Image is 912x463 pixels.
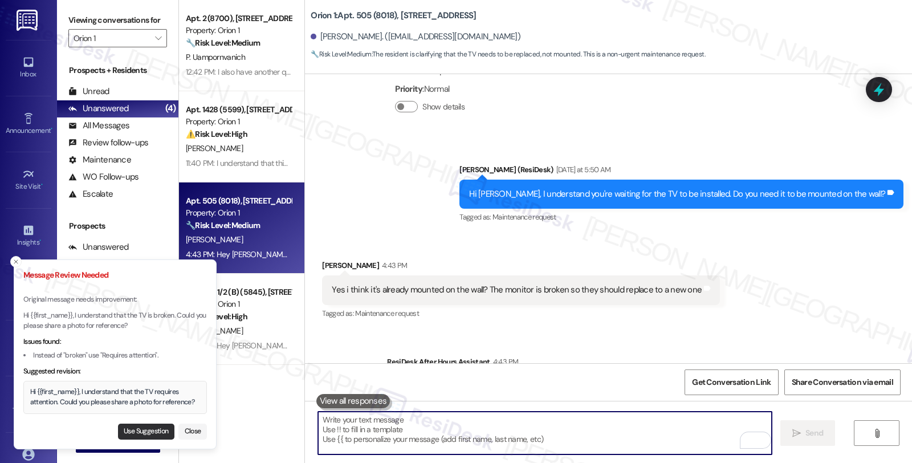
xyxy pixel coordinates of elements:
[553,164,611,176] div: [DATE] at 5:50 AM
[30,387,201,407] div: Hi {{first_name}}, I understand that the TV requires attention. Could you please share a photo fo...
[68,11,167,29] label: Viewing conversations for
[155,34,161,43] i: 
[68,86,109,98] div: Unread
[186,207,291,219] div: Property: Orion 1
[68,103,129,115] div: Unanswered
[17,10,40,31] img: ResiDesk Logo
[186,249,667,259] div: 4:43 PM: Hey [PERSON_NAME], we appreciate your text! We'll be back at 11AM to help you out. If th...
[186,38,260,48] strong: 🔧 Risk Level: Medium
[459,164,903,180] div: [PERSON_NAME] (ResiDesk)
[332,284,702,296] div: Yes i think it's already mounted on the wall? The monitor is broken so they should replace to a n...
[186,234,243,245] span: [PERSON_NAME]
[492,212,556,222] span: Maintenance request
[23,351,207,361] li: Instead of "broken" use "Requires attention".
[873,429,881,438] i: 
[311,48,705,60] span: : The resident is clarifying that the TV needs to be replaced, not mounted. This is a non-urgent ...
[322,305,720,322] div: Tagged as:
[41,181,43,189] span: •
[23,367,207,377] div: Suggested revision:
[186,129,247,139] strong: ⚠️ Risk Level: High
[692,376,771,388] span: Get Conversation Link
[780,420,836,446] button: Send
[23,295,207,305] p: Original message needs improvement:
[387,356,903,372] div: ResiDesk After Hours Assistant
[10,256,22,267] button: Close toast
[186,13,291,25] div: Apt. 2 (8700), [STREET_ADDRESS]
[186,220,260,230] strong: 🔧 Risk Level: Medium
[186,25,291,36] div: Property: Orion 1
[792,429,801,438] i: 
[186,158,601,168] div: 11:40 PM: I understand that this is concerning you. I've followed up with the team and will be in...
[311,50,371,59] strong: 🔧 Risk Level: Medium
[57,64,178,76] div: Prospects + Residents
[186,195,291,207] div: Apt. 505 (8018), [STREET_ADDRESS]
[118,424,174,440] button: Use Suggestion
[186,116,291,128] div: Property: Orion 1
[186,311,247,322] strong: ⚠️ Risk Level: High
[68,188,113,200] div: Escalate
[186,52,245,62] span: P. Uampornvanich
[68,154,131,166] div: Maintenance
[23,311,207,331] p: Hi {{first_name}}, I understand that the TV is broken. Could you please share a photo for reference?
[355,308,419,318] span: Maintenance request
[784,369,901,395] button: Share Conversation via email
[490,356,518,368] div: 4:43 PM
[379,259,407,271] div: 4:43 PM
[318,412,772,454] textarea: To enrich screen reader interactions, please activate Accessibility in Grammarly extension settings
[74,29,149,47] input: All communities
[6,333,51,364] a: Leads
[162,100,179,117] div: (4)
[23,337,207,347] div: Issues found:
[6,165,51,196] a: Site Visit •
[469,188,885,200] div: Hi [PERSON_NAME], I understand you're waiting for the TV to be installed. Do you need it to be mo...
[311,31,520,43] div: [PERSON_NAME]. ([EMAIL_ADDRESS][DOMAIN_NAME])
[459,209,903,225] div: Tagged as:
[68,171,139,183] div: WO Follow-ups
[6,277,51,307] a: Buildings
[6,52,51,83] a: Inbox
[51,125,52,133] span: •
[186,298,291,310] div: Property: Orion 1
[186,286,291,298] div: Apt. 1176 1/2 (B) (5845), [STREET_ADDRESS]
[395,80,516,98] div: : Normal
[685,369,778,395] button: Get Conversation Link
[178,424,207,440] button: Close
[186,143,243,153] span: [PERSON_NAME]
[57,220,178,232] div: Prospects
[792,376,893,388] span: Share Conversation via email
[68,137,148,149] div: Review follow-ups
[68,120,129,132] div: All Messages
[6,221,51,251] a: Insights •
[422,101,465,113] label: Show details
[395,83,422,95] b: Priority
[805,427,823,439] span: Send
[186,104,291,116] div: Apt. 1428 (5599), [STREET_ADDRESS]
[322,259,720,275] div: [PERSON_NAME]
[23,269,207,281] h3: Message Review Needed
[68,241,129,253] div: Unanswered
[311,10,476,22] b: Orion 1: Apt. 505 (8018), [STREET_ADDRESS]
[6,389,51,420] a: Templates •
[39,237,41,245] span: •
